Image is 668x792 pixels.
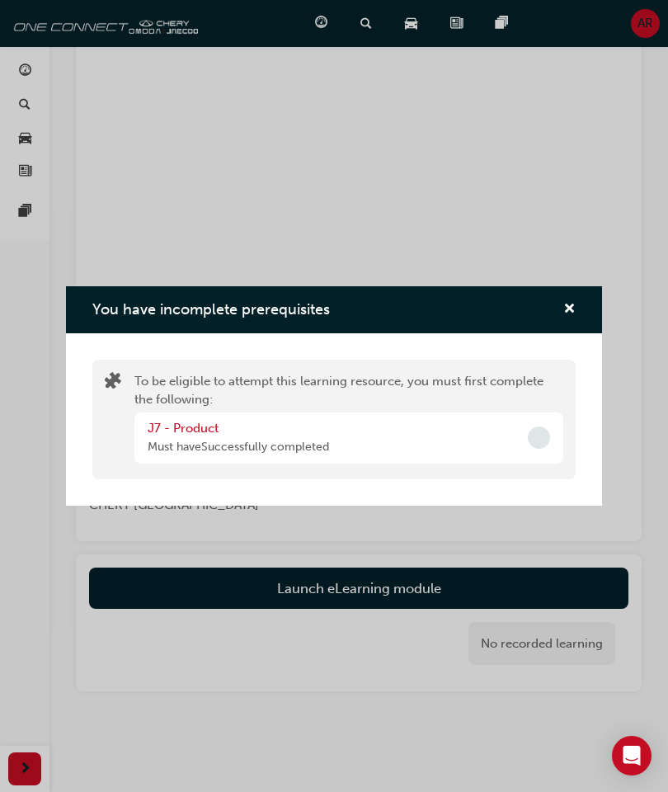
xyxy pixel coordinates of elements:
div: To be eligible to attempt this learning resource, you must first complete the following: [134,372,563,467]
span: Incomplete [528,427,550,449]
a: J7 - Product [148,421,219,436]
span: puzzle-icon [105,374,121,393]
div: You have incomplete prerequisites [66,286,602,506]
span: Must have Successfully completed [148,440,329,454]
div: Open Intercom Messenger [612,736,652,775]
span: cross-icon [563,303,576,318]
span: You have incomplete prerequisites [92,300,330,318]
button: cross-icon [563,299,576,320]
